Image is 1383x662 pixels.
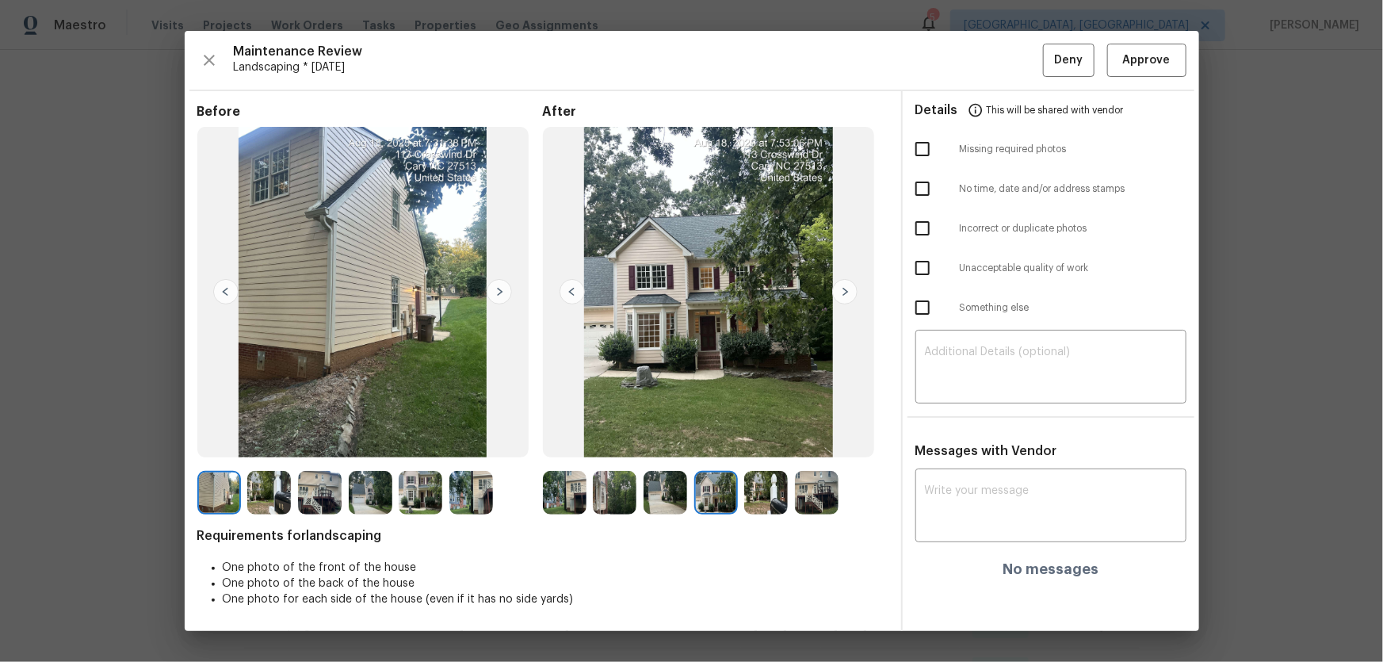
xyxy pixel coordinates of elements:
[903,288,1199,327] div: Something else
[223,591,888,607] li: One photo for each side of the house (even if it has no side yards)
[234,59,1043,75] span: Landscaping * [DATE]
[197,528,888,544] span: Requirements for landscaping
[487,279,512,304] img: right-chevron-button-url
[234,44,1043,59] span: Maintenance Review
[1123,51,1171,71] span: Approve
[960,301,1186,315] span: Something else
[223,576,888,591] li: One photo of the back of the house
[960,262,1186,275] span: Unacceptable quality of work
[903,129,1199,169] div: Missing required photos
[960,143,1186,156] span: Missing required photos
[1054,51,1083,71] span: Deny
[543,104,888,120] span: After
[1003,561,1098,577] h4: No messages
[960,222,1186,235] span: Incorrect or duplicate photos
[903,209,1199,248] div: Incorrect or duplicate photos
[223,560,888,576] li: One photo of the front of the house
[1043,44,1095,78] button: Deny
[213,279,239,304] img: left-chevron-button-url
[903,248,1199,288] div: Unacceptable quality of work
[915,445,1057,457] span: Messages with Vendor
[903,169,1199,209] div: No time, date and/or address stamps
[987,91,1124,129] span: This will be shared with vendor
[560,279,585,304] img: left-chevron-button-url
[197,104,543,120] span: Before
[1107,44,1186,78] button: Approve
[960,182,1186,196] span: No time, date and/or address stamps
[832,279,858,304] img: right-chevron-button-url
[915,91,958,129] span: Details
